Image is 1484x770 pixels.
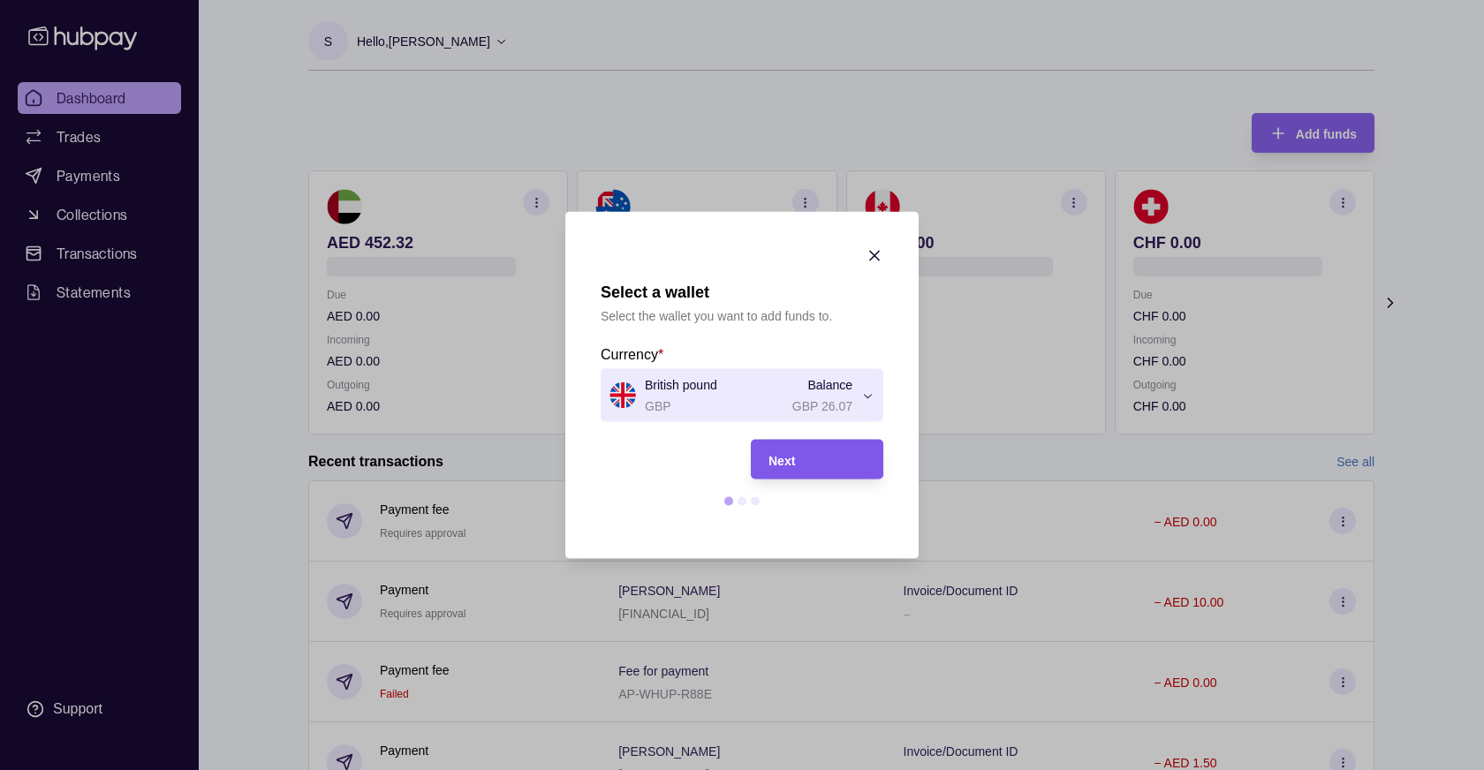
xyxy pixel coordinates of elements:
span: Next [768,453,795,467]
h1: Select a wallet [601,283,832,302]
p: Select the wallet you want to add funds to. [601,306,832,326]
p: Currency [601,347,658,362]
button: Next [751,440,883,479]
label: Currency [601,343,663,365]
